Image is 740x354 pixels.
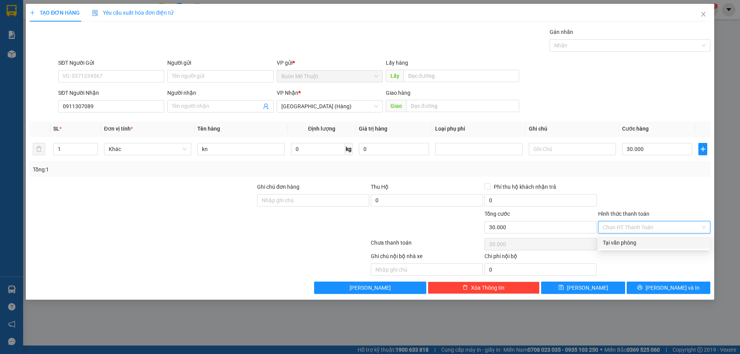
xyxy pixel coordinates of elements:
[277,90,298,96] span: VP Nhận
[386,90,410,96] span: Giao hàng
[428,282,540,294] button: deleteXóa Thông tin
[7,7,18,15] span: Gửi:
[693,4,714,25] button: Close
[58,89,164,97] div: SĐT Người Nhận
[167,89,273,97] div: Người nhận
[484,252,597,263] div: Chi phí nội bộ
[484,211,510,217] span: Tổng cước
[90,7,168,33] div: [GEOGRAPHIC_DATA] (Hàng)
[603,238,706,247] div: Tại văn phòng
[491,183,559,191] span: Phí thu hộ khách nhận trả
[359,143,429,155] input: 0
[699,146,706,152] span: plus
[370,238,484,252] div: Chưa thanh toán
[197,143,284,155] input: VD: Bàn, Ghế
[167,59,273,67] div: Người gửi
[92,10,173,16] span: Yêu cầu xuất hóa đơn điện tử
[92,10,98,16] img: icon
[197,126,220,132] span: Tên hàng
[257,194,369,206] input: Ghi chú đơn hàng
[386,70,404,82] span: Lấy
[432,121,525,136] th: Loại phụ phí
[526,121,619,136] th: Ghi chú
[281,101,378,112] span: Đà Nẵng (Hàng)
[622,126,649,132] span: Cước hàng
[598,211,649,217] label: Hình thức thanh toán
[277,59,383,67] div: VP gửi
[386,60,408,66] span: Lấy hàng
[567,284,608,292] span: [PERSON_NAME]
[308,126,335,132] span: Định lượng
[359,126,387,132] span: Giá trị hàng
[7,7,85,16] div: Buôn Mê Thuột
[33,165,286,174] div: Tổng: 1
[30,10,80,16] span: TẠO ĐƠN HÀNG
[6,49,86,58] div: 50.000
[371,263,483,276] input: Nhập ghi chú
[550,29,573,35] label: Gán nhãn
[90,7,109,15] span: Nhận:
[471,284,505,292] span: Xóa Thông tin
[350,284,391,292] span: [PERSON_NAME]
[33,143,45,155] button: delete
[406,100,519,112] input: Dọc đường
[257,184,299,190] label: Ghi chú đơn hàng
[281,70,378,82] span: Buôn Mê Thuột
[386,100,406,112] span: Giao
[371,252,483,263] div: Ghi chú nội bộ nhà xe
[637,285,642,291] span: printer
[53,126,59,132] span: SL
[263,103,269,109] span: user-add
[58,59,164,67] div: SĐT Người Gửi
[345,143,353,155] span: kg
[109,143,187,155] span: Khác
[30,10,35,15] span: plus
[371,184,388,190] span: Thu Hộ
[558,285,564,291] span: save
[104,126,133,132] span: Đơn vị tính
[314,282,426,294] button: [PERSON_NAME]
[541,282,625,294] button: save[PERSON_NAME]
[700,11,706,17] span: close
[90,33,168,44] div: 0932526565
[646,284,700,292] span: [PERSON_NAME] và In
[627,282,710,294] button: printer[PERSON_NAME] và In
[6,49,18,57] span: CR :
[404,70,519,82] input: Dọc đường
[698,143,707,155] button: plus
[529,143,616,155] input: Ghi Chú
[462,285,468,291] span: delete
